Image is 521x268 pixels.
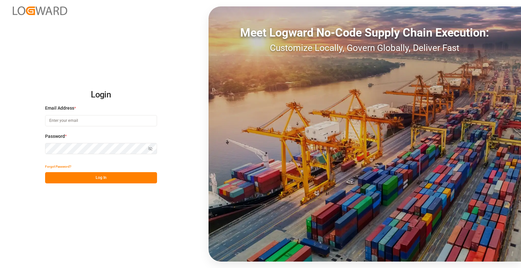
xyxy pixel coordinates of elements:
button: Forgot Password? [45,161,71,172]
div: Customize Locally, Govern Globally, Deliver Fast [209,41,521,55]
div: Meet Logward No-Code Supply Chain Execution: [209,24,521,41]
input: Enter your email [45,115,157,126]
button: Log In [45,172,157,183]
img: Logward_new_orange.png [13,6,67,15]
span: Password [45,133,65,140]
h2: Login [45,85,157,105]
span: Email Address [45,105,74,112]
